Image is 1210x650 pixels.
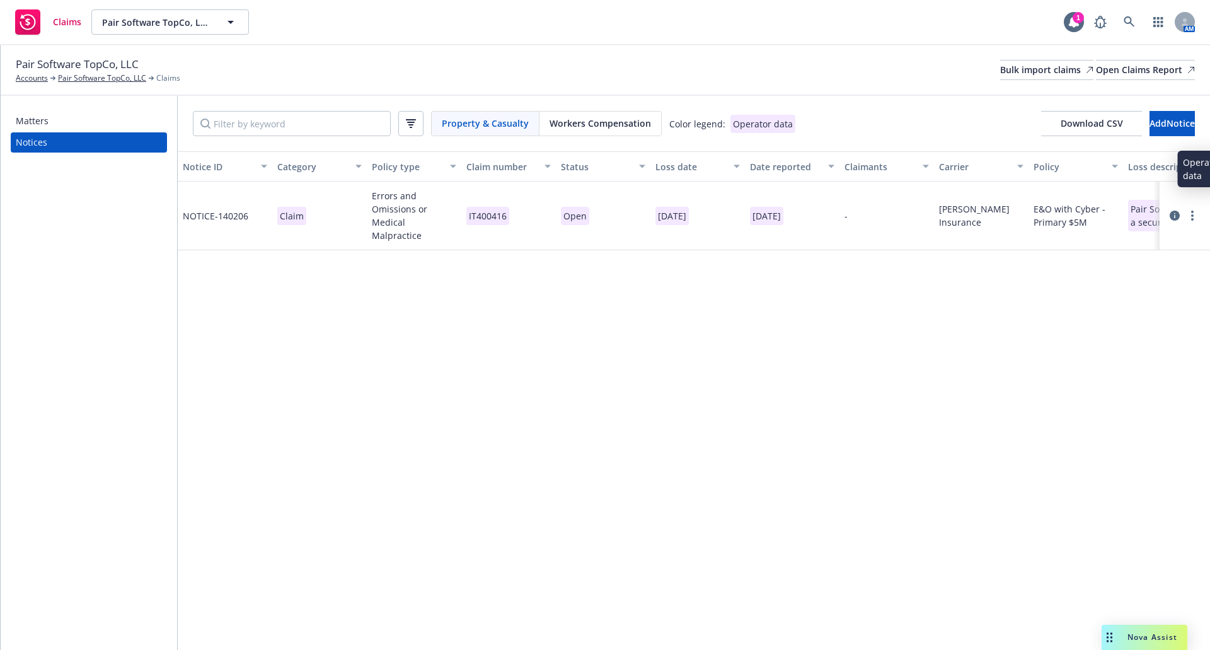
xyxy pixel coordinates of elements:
a: more [1185,208,1200,223]
button: Date reported [745,151,839,182]
a: Notices [11,132,167,153]
div: Operator data [730,115,795,133]
span: [PERSON_NAME] Insurance [939,202,1023,229]
div: Loss date [655,160,726,173]
div: Policy type [372,160,442,173]
span: Download CSV [1061,117,1123,129]
div: Claim number [466,160,537,173]
button: Policy type [367,151,461,182]
span: Nova Assist [1127,632,1177,642]
div: Color legend: [669,117,725,131]
span: Pair Software TopCo, LLC [102,16,211,29]
a: Report a Bug [1088,9,1113,35]
button: Carrier [934,151,1028,182]
div: Bulk import claims [1000,61,1093,79]
div: Carrier [939,160,1010,173]
button: Pair Software TopCo, LLC [91,9,249,35]
button: Claimants [839,151,934,182]
div: Status [561,160,631,173]
span: Claims [53,17,81,27]
div: 1 [1073,12,1084,23]
button: Notice ID [178,151,272,182]
input: Filter by keyword [193,111,391,136]
span: Errors and Omissions or Medical Malpractice [372,189,456,242]
span: Property & Casualty [442,117,529,130]
div: Category [277,160,348,173]
div: Drag to move [1102,625,1117,650]
button: Nova Assist [1102,625,1187,650]
div: Open Claims Report [1096,61,1195,79]
a: Bulk import claims [1000,60,1093,80]
div: Date reported [750,160,821,173]
a: Search [1117,9,1142,35]
div: Matters [16,111,49,131]
button: Status [556,151,650,182]
span: Claims [156,73,180,84]
button: Claim number [461,151,556,182]
p: [DATE] [750,207,783,225]
div: Notice ID [183,160,253,173]
button: Policy [1028,151,1123,182]
div: - [844,209,848,223]
p: Claim [277,207,306,225]
button: Loss date [650,151,745,182]
div: Policy [1034,160,1104,173]
div: Claimants [844,160,915,173]
span: E&O with Cyber - Primary $5M [1034,202,1118,229]
p: Open [561,207,589,225]
span: Workers Compensation [550,117,651,130]
button: Download CSV [1041,111,1142,136]
p: IT400416 [466,207,509,225]
a: Matters [11,111,167,131]
a: Open Claims Report [1096,60,1195,80]
span: Add Notice [1149,117,1195,129]
button: Category [272,151,367,182]
a: Switch app [1146,9,1171,35]
a: Pair Software TopCo, LLC [58,73,146,84]
span: Pair Software TopCo, LLC [16,56,139,73]
p: [DATE] [655,207,689,225]
span: NOTICE- 140206 [183,209,248,223]
a: Accounts [16,73,48,84]
div: Notices [16,132,47,153]
button: AddNotice [1149,111,1195,136]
